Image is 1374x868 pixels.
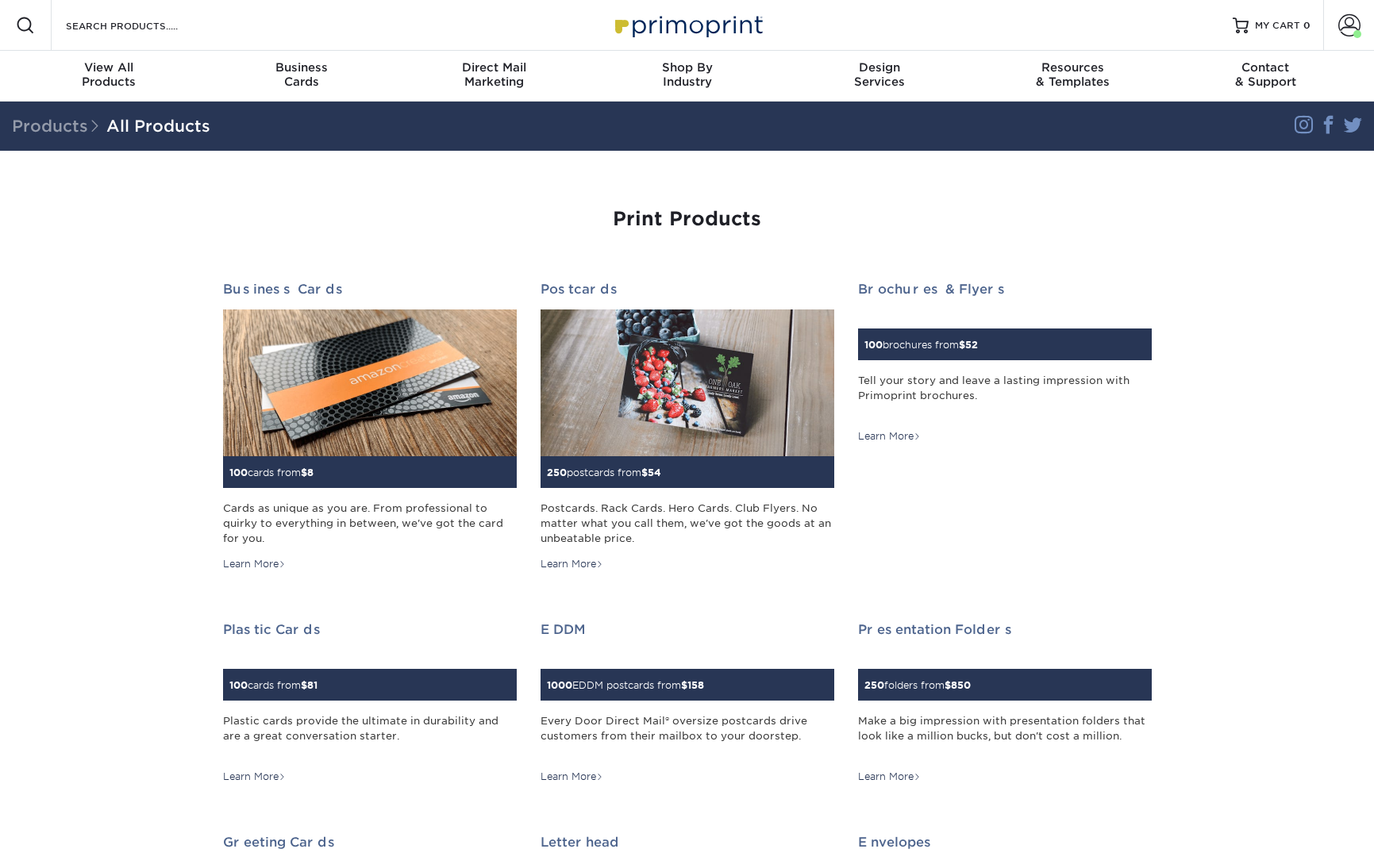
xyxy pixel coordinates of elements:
[1303,20,1310,31] span: 0
[223,622,517,784] a: Plastic Cards 100cards from$81 Plastic cards provide the ultimate in durability and are a great c...
[205,51,398,102] a: BusinessCards
[13,60,206,89] div: Products
[547,679,572,691] span: 1000
[307,467,314,478] span: 8
[976,60,1169,75] span: Resources
[541,770,603,784] div: Learn More
[858,282,1152,297] h2: Brochures & Flyers
[858,282,1152,444] a: Brochures & Flyers 100brochures from$52 Tell your story and leave a lasting impression with Primo...
[945,679,951,691] span: $
[223,282,517,297] h2: Business Cards
[547,679,704,691] small: EDDM postcards from
[398,60,591,75] span: Direct Mail
[864,339,978,351] small: brochures from
[229,679,248,691] span: 100
[223,835,517,850] h2: Greeting Cards
[205,60,398,75] span: Business
[1169,51,1362,102] a: Contact& Support
[106,117,210,136] a: All Products
[858,713,1152,759] div: Make a big impression with presentation folders that look like a million bucks, but don't cost a ...
[858,622,1152,637] h2: Presentation Folders
[229,467,248,478] span: 100
[641,467,648,478] span: $
[864,679,884,691] span: 250
[858,770,921,784] div: Learn More
[223,208,1152,231] h1: Print Products
[591,51,783,102] a: Shop ByIndustry
[541,835,834,850] h2: Letterhead
[307,679,318,691] span: 81
[223,282,517,571] a: Business Cards 100cards from$8 Cards as unique as you are. From professional to quirky to everyth...
[223,713,517,759] div: Plastic cards provide the ultimate in durability and are a great conversation starter.
[64,16,219,35] input: SEARCH PRODUCTS.....
[858,835,1152,850] h2: Envelopes
[547,467,567,478] span: 250
[783,60,976,75] span: Design
[13,60,206,75] span: View All
[976,60,1169,89] div: & Templates
[229,679,318,691] small: cards from
[1169,60,1362,75] span: Contact
[541,622,834,784] a: EDDM 1000EDDM postcards from$158 Every Door Direct Mail® oversize postcards drive customers from ...
[223,309,517,456] img: Business Cards
[951,679,971,691] span: 850
[229,467,314,478] small: cards from
[398,60,591,89] div: Marketing
[783,51,976,102] a: DesignServices
[541,282,834,571] a: Postcards 250postcards from$54 Postcards. Rack Cards. Hero Cards. Club Flyers. No matter what you...
[858,429,921,444] div: Learn More
[1169,60,1362,89] div: & Support
[398,51,591,102] a: Direct MailMarketing
[541,557,603,571] div: Learn More
[223,622,517,637] h2: Plastic Cards
[541,282,834,297] h2: Postcards
[541,309,834,456] img: Postcards
[541,622,834,637] h2: EDDM
[205,60,398,89] div: Cards
[858,622,1152,784] a: Presentation Folders 250folders from$850 Make a big impression with presentation folders that loo...
[13,51,206,102] a: View AllProducts
[223,557,286,571] div: Learn More
[864,339,883,351] span: 100
[547,467,661,478] small: postcards from
[1255,19,1300,33] span: MY CART
[864,679,971,691] small: folders from
[681,679,687,691] span: $
[648,467,661,478] span: 54
[541,501,834,546] div: Postcards. Rack Cards. Hero Cards. Club Flyers. No matter what you call them, we've got the goods...
[591,60,783,75] span: Shop By
[12,117,106,136] span: Products
[959,339,965,351] span: $
[223,501,517,546] div: Cards as unique as you are. From professional to quirky to everything in between, we've got the c...
[783,60,976,89] div: Services
[301,467,307,478] span: $
[858,319,859,320] img: Brochures & Flyers
[301,679,307,691] span: $
[858,373,1152,418] div: Tell your story and leave a lasting impression with Primoprint brochures.
[608,8,767,42] img: Primoprint
[965,339,978,351] span: 52
[687,679,704,691] span: 158
[541,713,834,759] div: Every Door Direct Mail® oversize postcards drive customers from their mailbox to your doorstep.
[976,51,1169,102] a: Resources& Templates
[591,60,783,89] div: Industry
